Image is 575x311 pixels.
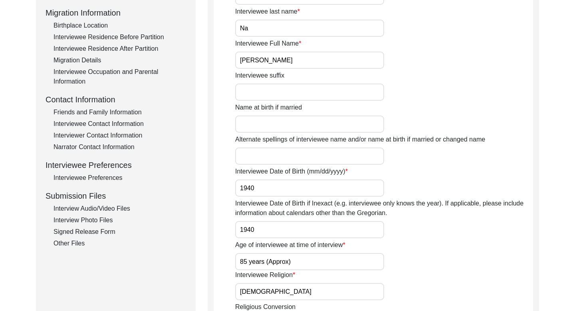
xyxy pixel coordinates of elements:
[54,239,186,248] div: Other Files
[54,108,186,117] div: Friends and Family Information
[235,167,348,176] label: Interviewee Date of Birth (mm/dd/yyyy)
[235,39,301,48] label: Interviewee Full Name
[46,7,186,19] div: Migration Information
[235,270,295,280] label: Interviewee Religion
[235,71,284,80] label: Interviewee suffix
[54,131,186,140] div: Interviewer Contact Information
[54,119,186,129] div: Interviewee Contact Information
[54,142,186,152] div: Narrator Contact Information
[46,159,186,171] div: Interviewee Preferences
[54,227,186,237] div: Signed Release Form
[54,56,186,65] div: Migration Details
[46,190,186,202] div: Submission Files
[54,173,186,183] div: Interviewee Preferences
[235,240,345,250] label: Age of interviewee at time of interview
[46,94,186,106] div: Contact Information
[54,204,186,213] div: Interview Audio/Video Files
[54,215,186,225] div: Interview Photo Files
[235,103,302,112] label: Name at birth if married
[235,135,485,144] label: Alternate spellings of interviewee name and/or name at birth if married or changed name
[54,44,186,54] div: Interviewee Residence After Partition
[235,7,300,16] label: Interviewee last name
[54,32,186,42] div: Interviewee Residence Before Partition
[54,67,186,86] div: Interviewee Occupation and Parental Information
[235,199,533,218] label: Interviewee Date of Birth if Inexact (e.g. interviewee only knows the year). If applicable, pleas...
[54,21,186,30] div: Birthplace Location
